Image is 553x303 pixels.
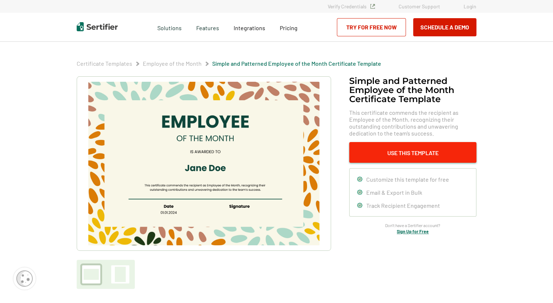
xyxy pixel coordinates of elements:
a: Simple and Patterned Employee of the Month Certificate Template [212,60,381,67]
div: Breadcrumb [77,60,381,67]
a: Login [464,3,476,9]
a: Pricing [280,23,298,32]
a: Try for Free Now [337,18,406,36]
img: Simple and Patterned Employee of the Month Certificate Template [88,82,319,245]
span: Features [196,23,219,32]
span: Track Recipient Engagement [366,202,440,209]
img: Sertifier | Digital Credentialing Platform [77,22,118,31]
a: Sign Up for Free [397,229,429,234]
span: Solutions [157,23,182,32]
h1: Simple and Patterned Employee of the Month Certificate Template [349,76,476,104]
a: Certificate Templates [77,60,132,67]
button: Use This Template [349,142,476,163]
button: Schedule a Demo [413,18,476,36]
a: Verify Credentials [328,3,375,9]
span: Don’t have a Sertifier account? [385,222,440,229]
a: Customer Support [399,3,440,9]
span: Email & Export in Bulk [366,189,422,196]
span: This certificate commends the recipient as Employee of the Month, recognizing their outstanding c... [349,109,476,137]
span: Integrations [234,24,265,31]
a: Integrations [234,23,265,32]
span: Pricing [280,24,298,31]
span: Customize this template for free [366,176,449,183]
iframe: Chat Widget [517,268,553,303]
img: Verified [370,4,375,9]
a: Employee of the Month [143,60,202,67]
img: Cookie Popup Icon [16,270,33,287]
